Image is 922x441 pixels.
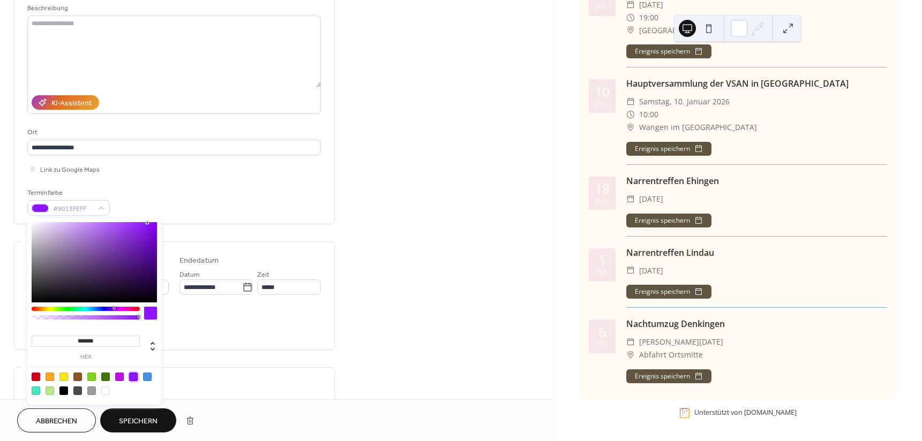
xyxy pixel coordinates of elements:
[179,255,219,267] div: Endedatum
[626,44,711,58] button: Ereignis speichern
[598,254,606,267] div: 1
[626,142,711,156] button: Ereignis speichern
[27,3,319,14] div: Beschreibung
[36,416,77,427] span: Abbrechen
[596,341,609,348] div: Feb.
[100,408,176,432] button: Speichern
[101,386,110,395] div: #FFFFFF
[626,108,635,121] div: ​
[626,121,635,134] div: ​
[744,408,797,417] a: [DOMAIN_NAME]
[46,386,54,395] div: #B8E986
[143,372,152,381] div: #4A90E2
[626,285,711,299] button: Ereignis speichern
[73,372,82,381] div: #8B572A
[639,95,730,108] span: Samstag, 10. Januar 2026
[639,11,658,24] span: 19:00
[596,4,608,11] div: Jan.
[27,187,108,199] div: Terminfarbe
[598,325,606,339] div: 6
[40,164,100,176] span: Link zu Google Maps
[639,193,663,206] span: [DATE]
[626,336,635,348] div: ​
[596,197,608,204] div: Jan.
[46,372,54,381] div: #F5A623
[639,348,703,361] span: Abfahrt Ortsmitte
[119,416,158,427] span: Speichern
[596,101,608,108] div: Jan.
[115,372,124,381] div: #BD10E0
[626,77,887,90] div: Hauptversammlung der VSAN in [GEOGRAPHIC_DATA]
[32,354,140,360] label: hex
[639,264,663,277] span: [DATE]
[626,246,887,259] div: Narrentreffen Lindau
[179,269,199,280] span: Datum
[32,372,40,381] div: #D0021B
[101,372,110,381] div: #417505
[626,264,635,277] div: ​
[639,108,658,121] span: 10:00
[59,386,68,395] div: #000000
[59,372,68,381] div: #F8E71C
[694,408,797,417] div: Unterstützt von
[87,386,96,395] div: #9B9B9B
[596,269,609,276] div: Feb.
[626,214,711,227] button: Ereignis speichern
[595,85,610,98] div: 10
[32,386,40,395] div: #50E3C2
[257,269,269,280] span: Zeit
[639,336,723,348] span: [PERSON_NAME][DATE]
[73,386,82,395] div: #4A4A4A
[626,24,635,37] div: ​
[626,369,711,383] button: Ereignis speichern
[639,121,757,134] span: Wangen im [GEOGRAPHIC_DATA]
[626,193,635,206] div: ​
[626,317,887,330] div: Nachtumzug Denkingen
[626,11,635,24] div: ​
[27,127,319,138] div: Ort
[626,348,635,361] div: ​
[626,95,635,108] div: ​
[87,372,96,381] div: #7ED321
[639,24,714,37] span: [GEOGRAPHIC_DATA]
[626,174,887,187] div: Narrentreffen Ehingen
[32,95,99,110] button: KI-Assistent
[53,203,93,215] span: #9013FEFF
[595,182,610,195] div: 18
[51,98,92,109] div: KI-Assistent
[129,372,138,381] div: #9013FE
[17,408,96,432] button: Abbrechen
